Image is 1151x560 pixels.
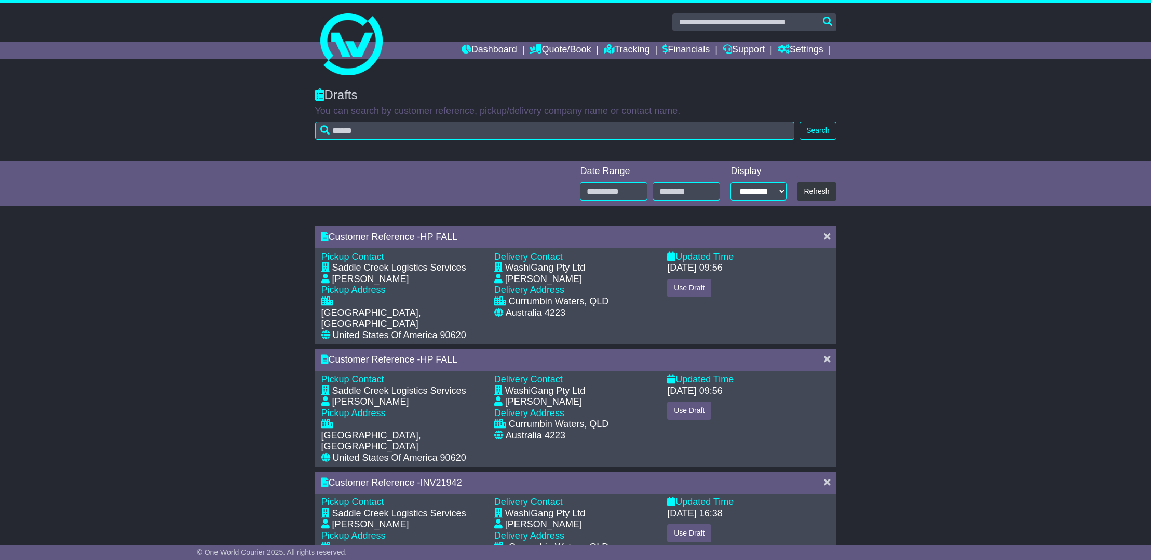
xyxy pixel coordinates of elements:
[509,296,608,308] div: Currumbin Waters, QLD
[723,42,765,59] a: Support
[509,542,608,553] div: Currumbin Waters, QLD
[332,262,466,274] div: Saddle Creek Logistics Services
[667,251,830,263] div: Updated Time
[667,497,830,508] div: Updated Time
[321,232,814,243] div: Customer Reference -
[321,430,484,452] div: [GEOGRAPHIC_DATA], [GEOGRAPHIC_DATA]
[662,42,710,59] a: Financials
[509,419,608,430] div: Currumbin Waters, QLD
[667,385,723,397] div: [DATE] 09:56
[333,452,466,464] div: United States Of America 90620
[315,88,836,103] div: Drafts
[604,42,649,59] a: Tracking
[421,232,458,242] span: HP FALL
[667,508,723,519] div: [DATE] 16:38
[494,530,564,541] span: Delivery Address
[667,262,723,274] div: [DATE] 09:56
[332,385,466,397] div: Saddle Creek Logistics Services
[494,497,563,507] span: Delivery Contact
[321,354,814,366] div: Customer Reference -
[315,105,836,117] p: You can search by customer reference, pickup/delivery company name or contact name.
[321,251,384,262] span: Pickup Contact
[321,408,386,418] span: Pickup Address
[494,408,564,418] span: Delivery Address
[321,530,386,541] span: Pickup Address
[667,402,711,420] button: Use Draft
[667,374,830,385] div: Updated Time
[462,42,517,59] a: Dashboard
[494,285,564,295] span: Delivery Address
[332,274,409,285] div: [PERSON_NAME]
[797,182,836,201] button: Refresh
[332,519,409,530] div: [PERSON_NAME]
[667,279,711,297] button: Use Draft
[321,477,814,489] div: Customer Reference -
[421,477,462,488] span: INV21942
[321,497,384,507] span: Pickup Contact
[332,508,466,519] div: Saddle Creek Logistics Services
[321,285,386,295] span: Pickup Address
[505,385,585,397] div: WashiGang Pty Ltd
[505,396,582,408] div: [PERSON_NAME]
[506,308,565,319] div: Australia 4223
[321,308,484,330] div: [GEOGRAPHIC_DATA], [GEOGRAPHIC_DATA]
[505,274,582,285] div: [PERSON_NAME]
[421,354,458,365] span: HP FALL
[778,42,823,59] a: Settings
[197,548,347,556] span: © One World Courier 2025. All rights reserved.
[333,330,466,341] div: United States Of America 90620
[530,42,591,59] a: Quote/Book
[332,396,409,408] div: [PERSON_NAME]
[506,430,565,442] div: Australia 4223
[667,524,711,542] button: Use Draft
[800,122,836,140] button: Search
[505,519,582,530] div: [PERSON_NAME]
[505,508,585,519] div: WashiGang Pty Ltd
[505,262,585,274] div: WashiGang Pty Ltd
[494,251,563,262] span: Delivery Contact
[321,374,384,384] span: Pickup Contact
[730,166,787,177] div: Display
[580,166,720,177] div: Date Range
[494,374,563,384] span: Delivery Contact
